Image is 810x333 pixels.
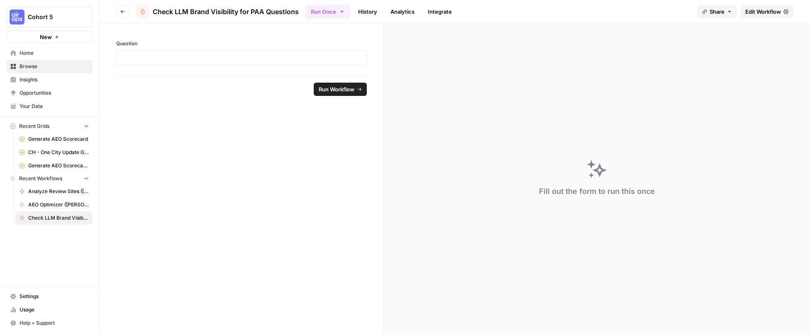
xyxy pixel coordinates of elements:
[710,7,725,16] span: Share
[7,120,93,132] button: Recent Grids
[19,175,62,182] span: Recent Workflows
[28,13,78,21] span: Cohort 5
[319,85,354,93] span: Run Workflow
[314,83,367,96] button: Run Workflow
[19,122,49,130] span: Recent Grids
[20,293,89,300] span: Settings
[20,89,89,97] span: Opportunities
[305,5,350,19] button: Run Once
[116,40,367,47] label: Question
[697,5,737,18] button: Share
[28,214,89,222] span: Check LLM Brand Visibility for PAA Questions
[7,316,93,330] button: Help + Support
[15,146,93,159] a: CH - One City Update Grid
[7,100,93,113] a: Your Data
[20,306,89,313] span: Usage
[28,188,89,195] span: Analyze Review Sites ([PERSON_NAME])
[15,132,93,146] a: Generate AEO Scorecard
[15,198,93,211] a: AEO Optimizer ([PERSON_NAME])
[539,186,655,197] div: Fill out the form to run this once
[745,7,781,16] span: Edit Workflow
[20,103,89,110] span: Your Data
[10,10,24,24] img: Cohort 5 Logo
[20,76,89,83] span: Insights
[7,172,93,185] button: Recent Workflows
[15,159,93,172] a: Generate AEO Scorecard (CH)
[15,211,93,225] a: Check LLM Brand Visibility for PAA Questions
[7,60,93,73] a: Browse
[7,73,93,86] a: Insights
[20,49,89,57] span: Home
[353,5,382,18] a: History
[740,5,793,18] a: Edit Workflow
[7,303,93,316] a: Usage
[7,31,93,43] button: New
[28,162,89,169] span: Generate AEO Scorecard (CH)
[7,290,93,303] a: Settings
[385,5,420,18] a: Analytics
[153,7,299,17] span: Check LLM Brand Visibility for PAA Questions
[28,135,89,143] span: Generate AEO Scorecard
[20,63,89,70] span: Browse
[28,149,89,156] span: CH - One City Update Grid
[7,47,93,60] a: Home
[136,5,299,18] a: Check LLM Brand Visibility for PAA Questions
[20,319,89,327] span: Help + Support
[7,86,93,100] a: Opportunities
[40,33,52,41] span: New
[28,201,89,208] span: AEO Optimizer ([PERSON_NAME])
[7,7,93,27] button: Workspace: Cohort 5
[423,5,457,18] a: Integrate
[15,185,93,198] a: Analyze Review Sites ([PERSON_NAME])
